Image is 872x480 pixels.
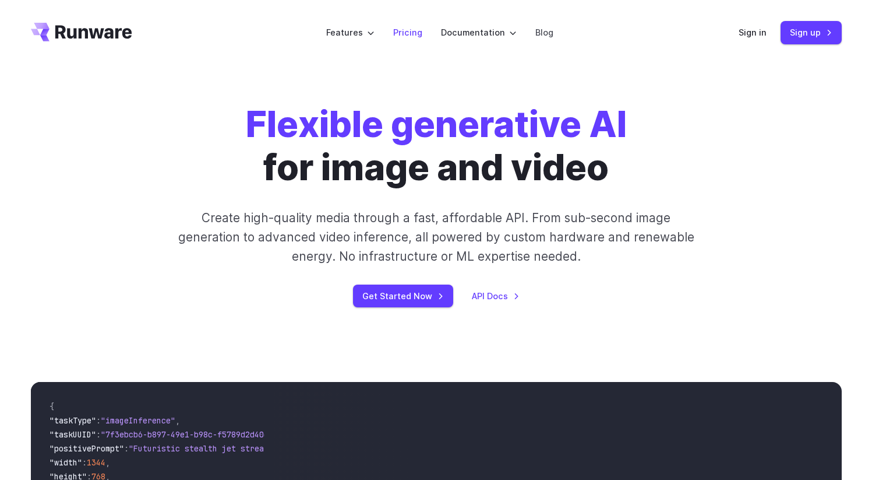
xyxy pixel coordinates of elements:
a: Get Started Now [353,285,453,307]
span: { [50,401,54,412]
span: "taskUUID" [50,429,96,440]
span: : [96,415,101,426]
span: , [105,457,110,468]
a: API Docs [472,289,520,303]
p: Create high-quality media through a fast, affordable API. From sub-second image generation to adv... [176,208,696,267]
span: "7f3ebcb6-b897-49e1-b98c-f5789d2d40d7" [101,429,278,440]
a: Blog [535,26,553,39]
label: Features [326,26,375,39]
span: "imageInference" [101,415,175,426]
span: "Futuristic stealth jet streaking through a neon-lit cityscape with glowing purple exhaust" [129,443,553,454]
strong: Flexible generative AI [246,102,627,146]
h1: for image and video [246,103,627,190]
label: Documentation [441,26,517,39]
a: Go to / [31,23,132,41]
span: "width" [50,457,82,468]
a: Pricing [393,26,422,39]
span: : [124,443,129,454]
span: 1344 [87,457,105,468]
span: : [96,429,101,440]
a: Sign in [739,26,767,39]
span: "positivePrompt" [50,443,124,454]
span: "taskType" [50,415,96,426]
span: : [82,457,87,468]
a: Sign up [781,21,842,44]
span: , [175,415,180,426]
